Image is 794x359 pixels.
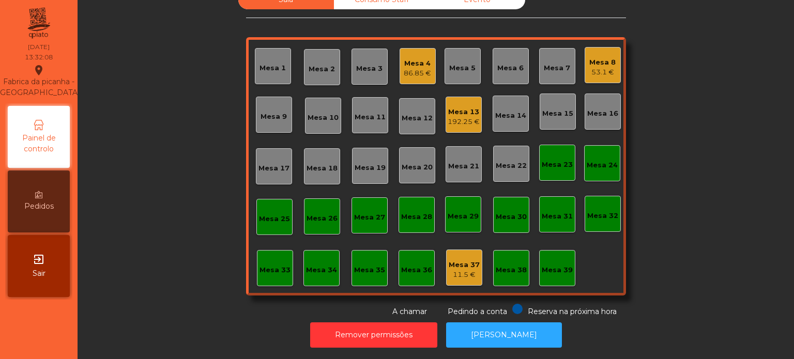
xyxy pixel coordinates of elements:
div: Mesa 37 [449,260,480,270]
div: Mesa 27 [354,212,385,223]
i: exit_to_app [33,253,45,266]
div: Mesa 36 [401,265,432,275]
div: Mesa 29 [448,211,479,222]
div: Mesa 20 [402,162,433,173]
div: Mesa 5 [449,63,476,73]
img: qpiato [26,5,51,41]
div: Mesa 23 [542,160,573,170]
div: 86.85 € [404,68,431,79]
span: Sair [33,268,45,279]
div: Mesa 35 [354,265,385,275]
span: Pedindo a conta [448,307,507,316]
div: Mesa 18 [307,163,338,174]
div: 192.25 € [448,117,480,127]
div: 53.1 € [589,67,616,77]
div: Mesa 15 [542,108,573,119]
div: Mesa 10 [308,113,339,123]
div: Mesa 38 [496,265,527,275]
div: Mesa 2 [309,64,335,74]
div: Mesa 30 [496,212,527,222]
div: Mesa 3 [356,64,383,74]
div: Mesa 12 [402,113,433,123]
div: Mesa 13 [448,107,480,117]
div: [DATE] [28,42,50,52]
div: Mesa 11 [355,112,386,122]
div: Mesa 32 [587,211,618,221]
div: Mesa 7 [544,63,570,73]
div: Mesa 33 [259,265,291,275]
div: Mesa 9 [261,112,287,122]
div: 13:32:08 [25,53,53,62]
div: Mesa 19 [355,163,386,173]
i: location_on [33,64,45,76]
div: Mesa 24 [587,160,618,170]
div: Mesa 31 [542,211,573,222]
div: Mesa 17 [258,163,289,174]
div: Mesa 39 [542,265,573,275]
button: Remover permissões [310,322,437,348]
div: Mesa 14 [495,111,526,121]
div: 11.5 € [449,270,480,280]
div: Mesa 28 [401,212,432,222]
div: Mesa 1 [259,63,286,73]
button: [PERSON_NAME] [446,322,562,348]
div: Mesa 8 [589,57,616,68]
span: A chamar [392,307,427,316]
div: Mesa 21 [448,161,479,171]
div: Mesa 22 [496,161,527,171]
span: Pedidos [24,201,54,212]
div: Mesa 4 [404,58,431,69]
div: Mesa 6 [497,63,524,73]
span: Reserva na próxima hora [528,307,617,316]
div: Mesa 34 [306,265,337,275]
div: Mesa 25 [259,214,290,224]
div: Mesa 16 [587,108,618,119]
span: Painel de controlo [10,133,67,154]
div: Mesa 26 [307,213,338,224]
